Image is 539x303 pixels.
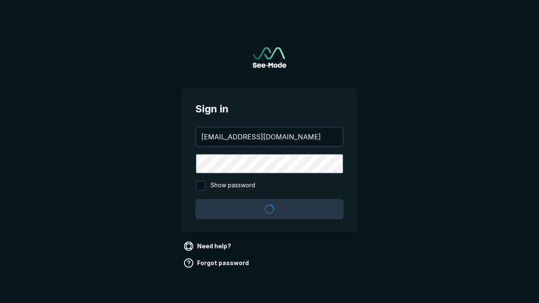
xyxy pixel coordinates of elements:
img: See-Mode Logo [253,47,286,68]
a: Forgot password [182,256,252,270]
span: Sign in [195,101,344,117]
span: Show password [211,181,255,191]
a: Go to sign in [253,47,286,68]
input: your@email.com [196,128,343,146]
a: Need help? [182,239,235,253]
